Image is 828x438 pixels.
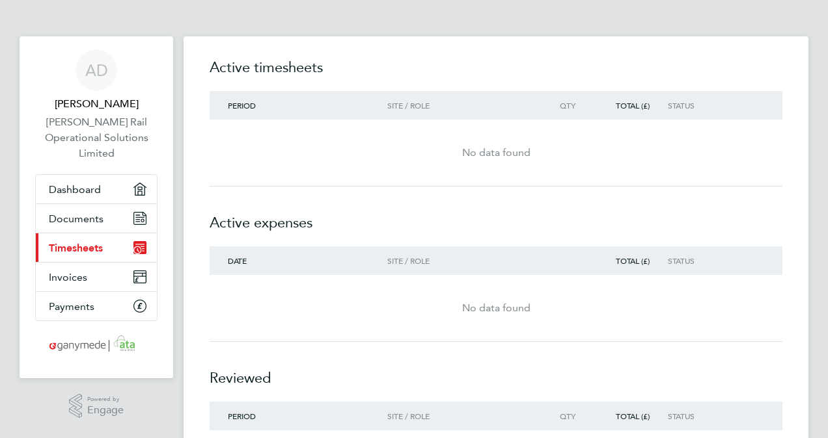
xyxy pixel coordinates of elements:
[210,342,782,402] h2: Reviewed
[210,300,782,316] div: No data found
[387,256,536,265] div: Site / Role
[35,96,158,112] span: Andy Duggan
[387,411,536,420] div: Site / Role
[49,183,101,196] span: Dashboard
[87,394,124,405] span: Powered by
[87,405,124,416] span: Engage
[36,292,157,320] a: Payments
[387,101,536,110] div: Site / Role
[210,145,782,161] div: No data found
[228,411,256,421] span: Period
[85,62,108,79] span: AD
[228,100,256,110] span: Period
[210,187,782,246] h2: Active expenses
[36,175,157,203] a: Dashboard
[594,411,668,420] div: Total (£)
[35,334,158,355] a: Go to home page
[36,233,157,262] a: Timesheets
[594,101,668,110] div: Total (£)
[536,101,594,110] div: Qty
[49,271,87,283] span: Invoices
[35,114,158,161] a: [PERSON_NAME] Rail Operational Solutions Limited
[210,256,387,265] div: Date
[49,300,94,313] span: Payments
[536,411,594,420] div: Qty
[49,213,103,225] span: Documents
[20,36,173,378] nav: Main navigation
[49,242,103,254] span: Timesheets
[35,49,158,112] a: AD[PERSON_NAME]
[668,101,748,110] div: Status
[668,256,748,265] div: Status
[210,57,782,91] h2: Active timesheets
[594,256,668,265] div: Total (£)
[69,394,124,419] a: Powered byEngage
[668,411,748,420] div: Status
[36,263,157,291] a: Invoices
[46,334,148,355] img: ganymedesolutions-logo-retina.png
[36,204,157,233] a: Documents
